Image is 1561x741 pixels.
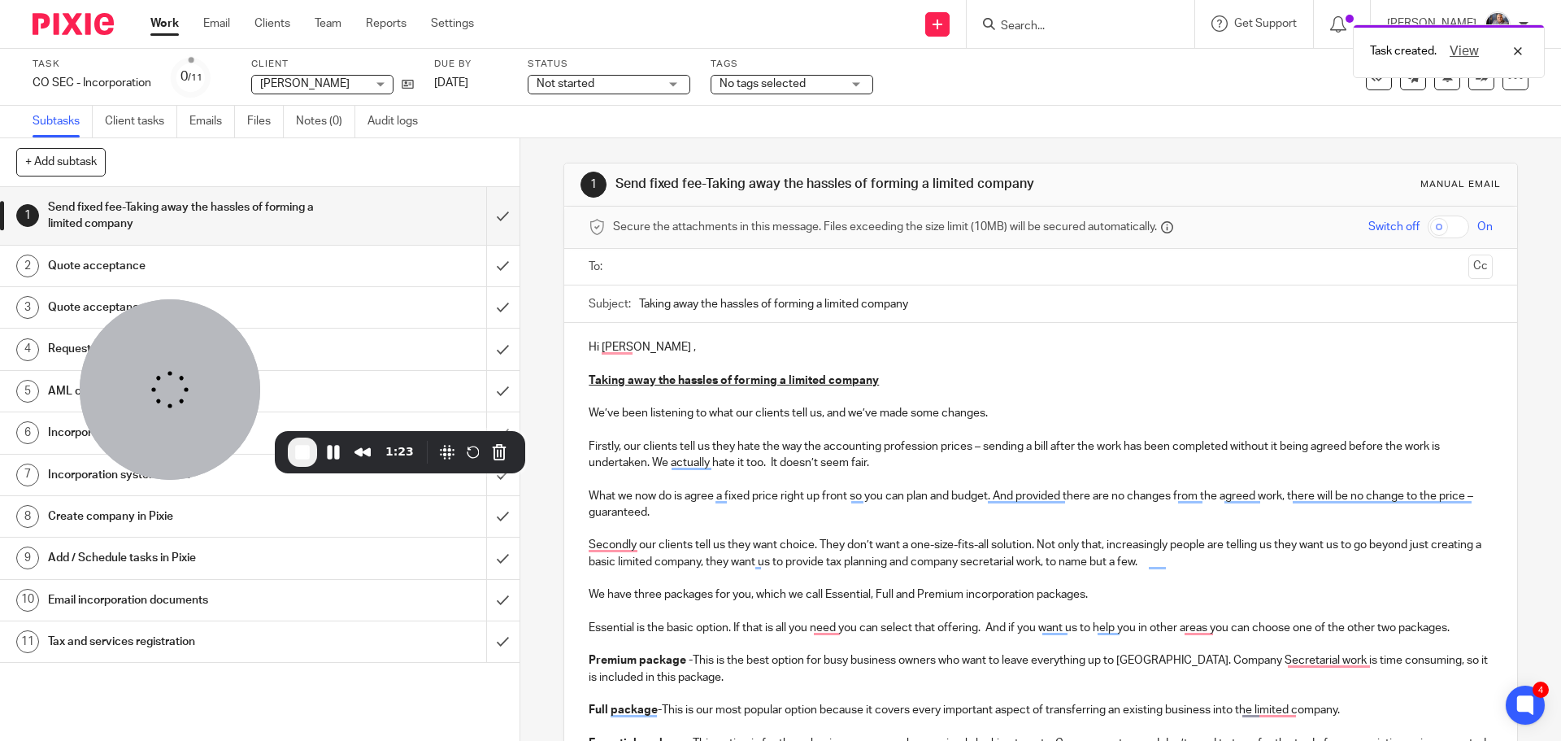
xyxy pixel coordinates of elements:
a: Subtasks [33,106,93,137]
p: Secondly our clients tell us they want choice. They don’t want a one-size-fits-all solution. Not ... [589,537,1492,570]
p: Essential is the basic option. If that is all you need you can select that offering. And if you w... [589,620,1492,636]
p: Task created. [1370,43,1437,59]
a: Reports [366,15,407,32]
button: + Add subtask [16,148,106,176]
a: Notes (0) [296,106,355,137]
span: Switch off [1368,219,1420,235]
label: To: [589,259,607,275]
div: 8 [16,505,39,528]
a: Clients [254,15,290,32]
div: 11 [16,630,39,653]
p: What we now do is agree a fixed price right up front so you can plan and budget. And provided the... [589,488,1492,521]
h1: Email incorporation documents [48,588,329,612]
span: No tags selected [720,78,806,89]
h1: Request information email [48,337,329,361]
small: /11 [188,73,202,82]
a: Email [203,15,230,32]
h1: Incorporate the company [48,421,329,445]
div: 7 [16,464,39,486]
div: 0 [180,68,202,86]
div: 10 [16,589,39,612]
span: On [1477,219,1493,235]
h1: Quote acceptance email [48,295,329,320]
label: Task [33,58,151,71]
a: Settings [431,15,474,32]
div: 4 [1533,682,1549,698]
p: This is our most popular option because it covers every important aspect of transferring an exist... [589,702,1492,718]
div: 9 [16,547,39,569]
button: View [1445,41,1484,61]
div: 4 [16,338,39,361]
a: Files [247,106,284,137]
label: Due by [434,58,507,71]
p: Firstly, our clients tell us they hate the way the accounting profession prices – sending a bill ... [589,438,1492,472]
div: 2 [16,255,39,277]
p: We have three packages for you, which we call Essential, Full and Premium incorporation packages. [589,586,1492,603]
h1: Incorporation system Loom [48,463,329,487]
h1: Send fixed fee-Taking away the hassles of forming a limited company [615,176,1076,193]
label: Tags [711,58,873,71]
u: Taking away the hassles of forming a limited company [589,375,879,386]
h1: AML checks [48,379,329,403]
label: Subject: [589,296,631,312]
span: Not started [537,78,594,89]
div: 3 [16,296,39,319]
strong: Premium package - [589,655,693,666]
a: Team [315,15,341,32]
img: Pixie [33,13,114,35]
img: -%20%20-%20studio@ingrained.co.uk%20for%20%20-20220223%20at%20101413%20-%201W1A2026.jpg [1485,11,1511,37]
div: 6 [16,421,39,444]
a: Client tasks [105,106,177,137]
p: We’ve been listening to what our clients tell us, and we’ve made some changes. [589,405,1492,421]
div: 1 [580,172,607,198]
h1: Send fixed fee-Taking away the hassles of forming a limited company [48,195,329,237]
p: This is the best option for busy business owners who want to leave everything up to [GEOGRAPHIC_D... [589,652,1492,686]
div: 1 [16,204,39,227]
a: Work [150,15,179,32]
button: Cc [1468,255,1493,279]
h1: Quote acceptance [48,254,329,278]
div: Manual email [1420,178,1501,191]
strong: Full package- [589,704,662,716]
span: [PERSON_NAME] [260,78,350,89]
h1: Tax and services registration [48,630,329,654]
label: Client [251,58,414,71]
div: 5 [16,380,39,403]
label: Status [528,58,690,71]
span: [DATE] [434,77,468,89]
h1: Add / Schedule tasks in Pixie [48,546,329,570]
a: Emails [189,106,235,137]
a: Audit logs [367,106,430,137]
span: Secure the attachments in this message. Files exceeding the size limit (10MB) will be secured aut... [613,219,1157,235]
h1: Create company in Pixie [48,504,329,529]
div: CO SEC - Incorporation [33,75,151,91]
p: Hi [PERSON_NAME] , [589,339,1492,355]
